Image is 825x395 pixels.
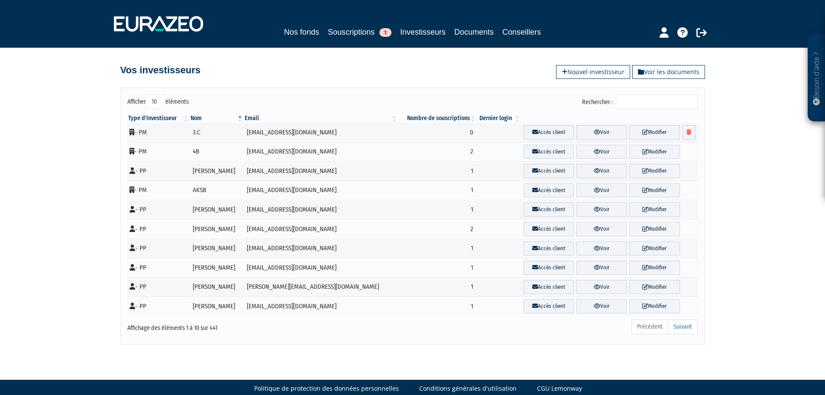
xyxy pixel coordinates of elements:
td: 1 [398,258,476,277]
label: Afficher éléments [127,95,189,109]
th: &nbsp; [521,114,698,123]
td: 1 [398,161,476,181]
a: Modifier [629,164,679,178]
td: - PP [127,239,190,258]
a: Voir [576,299,627,313]
a: Accès client [524,222,574,236]
a: Accès client [524,125,574,140]
td: - PP [127,258,190,277]
td: 1 [398,277,476,297]
a: Modifier [629,261,679,275]
td: 1 [398,297,476,316]
a: Modifier [629,299,679,313]
td: 3.C [190,123,244,142]
a: Voir [576,242,627,256]
td: 1 [398,239,476,258]
td: - PM [127,142,190,162]
td: - PP [127,200,190,219]
input: Rechercher : [616,95,698,109]
td: 4B [190,142,244,162]
a: Voir [576,261,627,275]
a: Suivant [668,320,698,334]
td: - PP [127,277,190,297]
td: [PERSON_NAME] [190,258,244,277]
a: Accès client [524,145,574,159]
td: [EMAIL_ADDRESS][DOMAIN_NAME] [244,161,398,181]
a: Supprimer [683,125,696,140]
td: - PP [127,297,190,316]
td: AKSB [190,181,244,200]
a: Nouvel investisseur [556,65,630,79]
a: Modifier [629,125,679,140]
td: [PERSON_NAME] [190,200,244,219]
td: 0 [398,123,476,142]
a: Souscriptions1 [328,26,391,38]
td: [PERSON_NAME] [190,277,244,297]
a: Modifier [629,145,679,159]
a: Accès client [524,242,574,256]
td: [EMAIL_ADDRESS][DOMAIN_NAME] [244,219,398,239]
td: [PERSON_NAME][EMAIL_ADDRESS][DOMAIN_NAME] [244,277,398,297]
a: Documents [454,26,494,38]
td: 2 [398,142,476,162]
a: Modifier [629,242,679,256]
a: Voir [576,125,627,140]
a: Accès client [524,183,574,198]
td: 1 [398,181,476,200]
img: 1732889491-logotype_eurazeo_blanc_rvb.png [114,16,203,32]
a: Accès client [524,261,574,275]
td: 1 [398,200,476,219]
a: Voir les documents [632,65,705,79]
td: [EMAIL_ADDRESS][DOMAIN_NAME] [244,239,398,258]
a: Nos fonds [284,26,319,38]
a: Accès client [524,164,574,178]
a: Accès client [524,202,574,217]
a: Modifier [629,183,679,198]
td: [PERSON_NAME] [190,297,244,316]
td: [EMAIL_ADDRESS][DOMAIN_NAME] [244,123,398,142]
td: [PERSON_NAME] [190,161,244,181]
a: Modifier [629,280,679,294]
a: Voir [576,183,627,198]
a: Accès client [524,280,574,294]
a: Voir [576,164,627,178]
td: [EMAIL_ADDRESS][DOMAIN_NAME] [244,181,398,200]
span: 1 [379,28,391,37]
h4: Vos investisseurs [120,65,201,75]
td: [EMAIL_ADDRESS][DOMAIN_NAME] [244,200,398,219]
td: [PERSON_NAME] [190,219,244,239]
td: - PP [127,219,190,239]
th: Nombre de souscriptions : activer pour trier la colonne par ordre croissant [398,114,476,123]
a: Voir [576,222,627,236]
td: - PM [127,123,190,142]
a: Voir [576,280,627,294]
a: Accès client [524,299,574,313]
td: [EMAIL_ADDRESS][DOMAIN_NAME] [244,142,398,162]
a: Conseillers [502,26,541,38]
a: Investisseurs [400,26,446,39]
th: Dernier login : activer pour trier la colonne par ordre croissant [476,114,521,123]
a: Voir [576,145,627,159]
th: Nom : activer pour trier la colonne par ordre d&eacute;croissant [190,114,244,123]
a: CGU Lemonway [537,384,582,393]
p: Besoin d'aide ? [812,39,822,118]
td: 2 [398,219,476,239]
td: [PERSON_NAME] [190,239,244,258]
div: Affichage des éléments 1 à 10 sur 441 [127,319,358,333]
a: Modifier [629,202,679,217]
th: Type d'investisseur : activer pour trier la colonne par ordre croissant [127,114,190,123]
td: [EMAIL_ADDRESS][DOMAIN_NAME] [244,258,398,277]
th: Email : activer pour trier la colonne par ordre croissant [244,114,398,123]
a: Politique de protection des données personnelles [254,384,399,393]
td: - PM [127,181,190,200]
td: [EMAIL_ADDRESS][DOMAIN_NAME] [244,297,398,316]
a: Voir [576,202,627,217]
label: Rechercher : [582,95,698,109]
td: - PP [127,161,190,181]
a: Modifier [629,222,679,236]
select: Afficheréléments [146,95,165,109]
a: Conditions générales d'utilisation [419,384,517,393]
